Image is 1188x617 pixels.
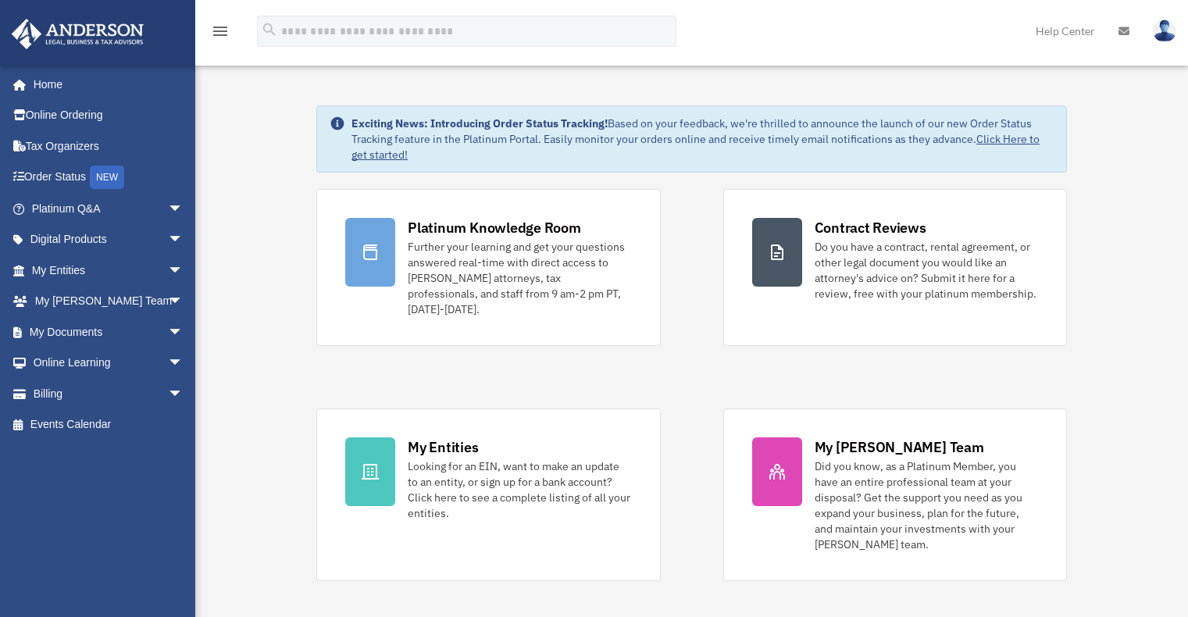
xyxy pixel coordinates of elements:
[723,189,1067,346] a: Contract Reviews Do you have a contract, rental agreement, or other legal document you would like...
[11,378,207,409] a: Billingarrow_drop_down
[1153,20,1176,42] img: User Pic
[11,69,199,100] a: Home
[11,162,207,194] a: Order StatusNEW
[11,100,207,131] a: Online Ordering
[408,218,581,237] div: Platinum Knowledge Room
[211,22,230,41] i: menu
[351,116,1054,162] div: Based on your feedback, we're thrilled to announce the launch of our new Order Status Tracking fe...
[11,316,207,348] a: My Documentsarrow_drop_down
[815,218,926,237] div: Contract Reviews
[815,239,1038,301] div: Do you have a contract, rental agreement, or other legal document you would like an attorney's ad...
[211,27,230,41] a: menu
[815,458,1038,552] div: Did you know, as a Platinum Member, you have an entire professional team at your disposal? Get th...
[11,224,207,255] a: Digital Productsarrow_drop_down
[408,239,631,317] div: Further your learning and get your questions answered real-time with direct access to [PERSON_NAM...
[168,378,199,410] span: arrow_drop_down
[168,316,199,348] span: arrow_drop_down
[168,224,199,256] span: arrow_drop_down
[815,437,984,457] div: My [PERSON_NAME] Team
[11,286,207,317] a: My [PERSON_NAME] Teamarrow_drop_down
[351,132,1040,162] a: Click Here to get started!
[408,437,478,457] div: My Entities
[7,19,148,49] img: Anderson Advisors Platinum Portal
[351,116,608,130] strong: Exciting News: Introducing Order Status Tracking!
[11,130,207,162] a: Tax Organizers
[168,255,199,287] span: arrow_drop_down
[90,166,124,189] div: NEW
[168,193,199,225] span: arrow_drop_down
[408,458,631,521] div: Looking for an EIN, want to make an update to an entity, or sign up for a bank account? Click her...
[168,286,199,318] span: arrow_drop_down
[11,348,207,379] a: Online Learningarrow_drop_down
[261,21,278,38] i: search
[11,193,207,224] a: Platinum Q&Aarrow_drop_down
[168,348,199,380] span: arrow_drop_down
[723,408,1067,581] a: My [PERSON_NAME] Team Did you know, as a Platinum Member, you have an entire professional team at...
[316,189,660,346] a: Platinum Knowledge Room Further your learning and get your questions answered real-time with dire...
[11,409,207,440] a: Events Calendar
[316,408,660,581] a: My Entities Looking for an EIN, want to make an update to an entity, or sign up for a bank accoun...
[11,255,207,286] a: My Entitiesarrow_drop_down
